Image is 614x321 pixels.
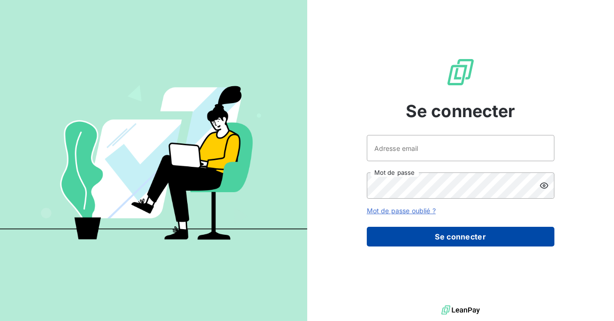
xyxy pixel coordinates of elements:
[367,135,554,161] input: placeholder
[406,98,515,124] span: Se connecter
[446,57,476,87] img: Logo LeanPay
[441,303,480,317] img: logo
[367,207,436,215] a: Mot de passe oublié ?
[367,227,554,246] button: Se connecter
